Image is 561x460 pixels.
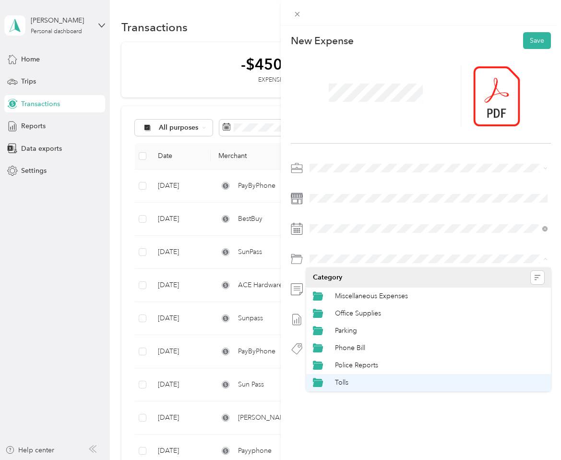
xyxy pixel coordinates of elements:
[335,327,357,335] span: Parking
[335,292,408,300] span: Miscellaneous Expenses
[335,309,381,317] span: Office Supplies
[291,34,354,48] p: New Expense
[335,361,378,369] span: Police Reports
[313,273,342,282] span: Category
[523,32,551,49] button: Save
[335,378,348,387] span: Tolls
[335,344,365,352] span: Phone Bill
[507,406,561,460] iframe: Everlance-gr Chat Button Frame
